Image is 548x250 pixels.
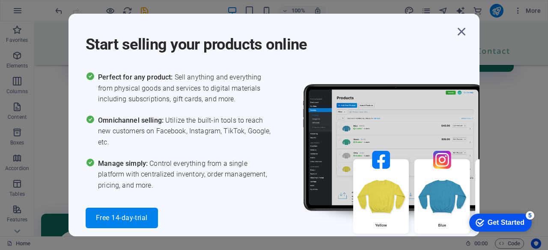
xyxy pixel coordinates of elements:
div: Get Started [25,9,62,17]
div: Get Started 5 items remaining, 0% complete [7,4,69,22]
span: Perfect for any product: [98,73,174,81]
span: Free 14-day-trial [96,215,148,221]
h1: Start selling your products online [86,24,454,55]
div: 5 [63,2,72,10]
span: Sell anything and everything from physical goods and services to digital materials including subs... [98,72,274,105]
button: Free 14-day-trial [86,208,158,228]
span: Control everything from a single platform with centralized inventory, order management, pricing, ... [98,158,274,191]
span: Utilize the built-in tools to reach new customers on Facebook, Instagram, TikTok, Google, etc. [98,115,274,148]
span: Omnichannel selling: [98,116,165,124]
span: Manage simply: [98,159,149,168]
